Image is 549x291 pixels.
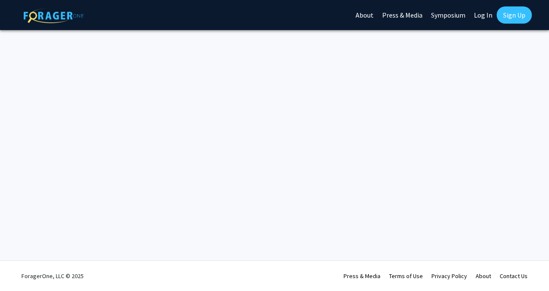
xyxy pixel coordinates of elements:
a: About [476,272,491,280]
img: ForagerOne Logo [24,8,84,23]
a: Privacy Policy [431,272,467,280]
div: ForagerOne, LLC © 2025 [21,261,84,291]
a: Sign Up [497,6,532,24]
a: Press & Media [344,272,380,280]
a: Contact Us [500,272,528,280]
a: Terms of Use [389,272,423,280]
